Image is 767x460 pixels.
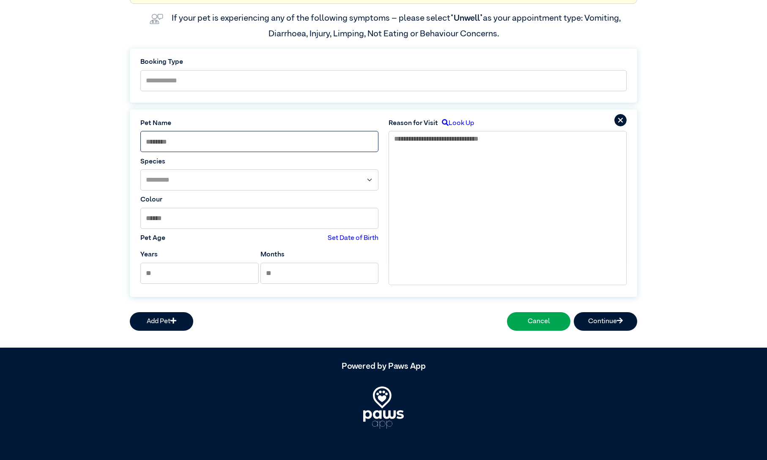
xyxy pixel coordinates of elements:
button: Cancel [507,312,570,331]
label: If your pet is experiencing any of the following symptoms – please select as your appointment typ... [172,14,622,38]
label: Pet Name [140,118,378,128]
label: Months [260,250,285,260]
label: Booking Type [140,57,627,67]
button: Add Pet [130,312,193,331]
h5: Powered by Paws App [130,361,637,371]
img: vet [146,11,167,27]
span: “Unwell” [450,14,483,22]
label: Look Up [438,118,474,128]
label: Pet Age [140,233,165,243]
label: Reason for Visit [389,118,438,128]
button: Continue [574,312,637,331]
label: Set Date of Birth [328,233,378,243]
img: PawsApp [363,387,404,429]
label: Species [140,157,378,167]
label: Colour [140,195,378,205]
label: Years [140,250,158,260]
